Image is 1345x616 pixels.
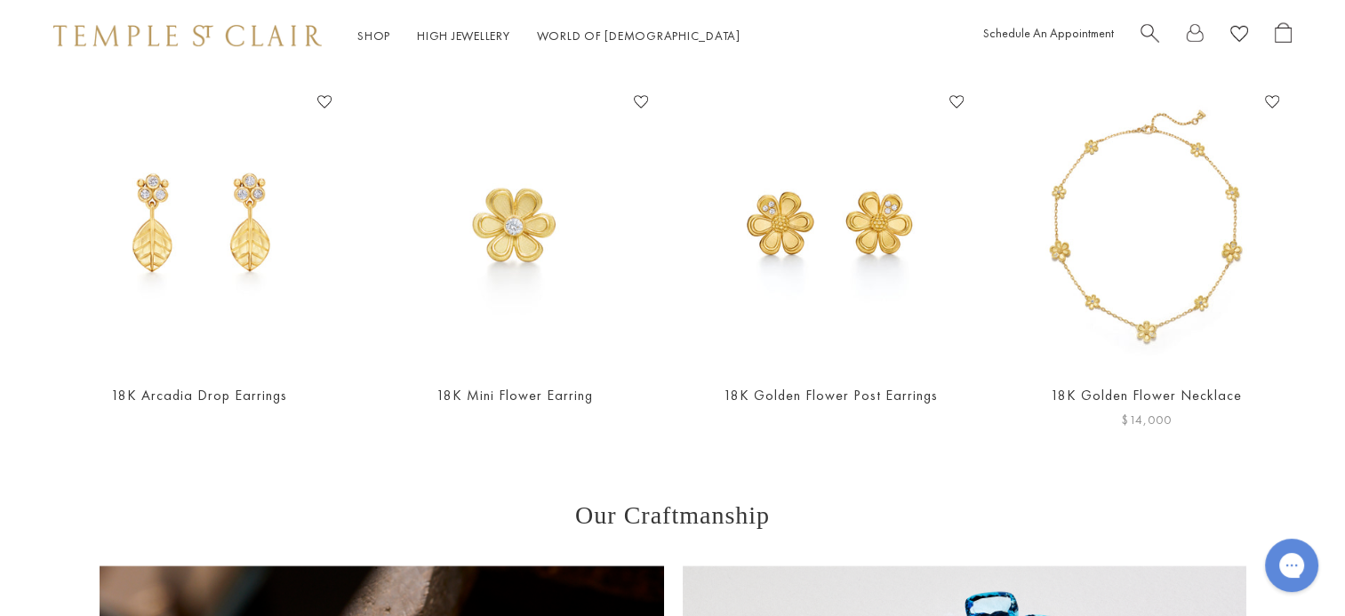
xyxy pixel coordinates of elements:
a: 18K Arcadia Drop Earrings18K Arcadia Drop Earrings [59,88,339,368]
img: 18K Arcadia Drop Earrings [59,88,339,368]
img: E18103-MINIFLWR [374,88,654,368]
a: World of [DEMOGRAPHIC_DATA]World of [DEMOGRAPHIC_DATA] [537,28,741,44]
a: 18K Arcadia Drop Earrings [111,386,287,404]
a: Open Shopping Bag [1275,22,1292,50]
a: High JewelleryHigh Jewellery [417,28,510,44]
a: Schedule An Appointment [983,25,1114,41]
h3: Our Craftmanship [100,501,1246,530]
a: 18K Golden Flower Post Earrings [724,386,938,404]
a: 18K Golden Flower Post Earrings18K Golden Flower Post Earrings [691,88,971,368]
img: 18K Golden Flower Post Earrings [691,88,971,368]
a: E18103-MINIFLWRE18103-MINIFLWR [374,88,654,368]
nav: Main navigation [357,25,741,47]
img: Temple St. Clair [53,25,322,46]
a: ShopShop [357,28,390,44]
a: View Wishlist [1230,22,1248,50]
iframe: Gorgias live chat messenger [1256,532,1327,598]
a: 18K Mini Flower Earring [436,386,593,404]
img: 18K Golden Flower Necklace [1006,88,1286,368]
a: Search [1141,22,1159,50]
a: 18K Golden Flower Necklace [1051,386,1242,404]
span: $14,000 [1121,410,1172,430]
